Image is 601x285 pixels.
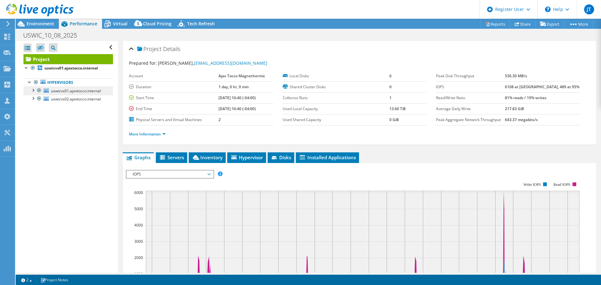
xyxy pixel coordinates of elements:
label: Average Daily Write [436,106,505,112]
text: 5000 [134,206,143,211]
span: JT [584,4,594,14]
label: Start Time [129,95,218,101]
span: Details [163,45,180,53]
label: Used Shared Capacity [283,117,389,123]
a: uswicvs02.ajaxtocco.internal [23,95,113,103]
a: [EMAIL_ADDRESS][DOMAIN_NAME] [194,60,267,66]
text: 2000 [134,255,143,260]
text: 1000 [134,271,143,277]
b: 217.83 GiB [505,106,524,111]
label: Used Local Capacity [283,106,389,112]
label: Shared Cluster Disks [283,84,389,90]
b: 81% reads / 19% writes [505,95,547,100]
b: 0 GiB [389,117,399,122]
text: Write IOPS [523,182,541,187]
span: Installed Applications [299,154,356,160]
b: 1 [389,95,392,100]
label: IOPS [436,84,505,90]
span: Disks [271,154,291,160]
b: [DATE] 16:40 (-04:00) [218,95,256,100]
label: Account [129,73,218,79]
a: uswicvs01.ajaxtocco.internal [23,87,113,95]
b: 643.37 megabits/s [505,117,538,122]
b: 1 day, 0 hr, 0 min [218,84,249,89]
b: 6108 at [GEOGRAPHIC_DATA], 489 at 95% [505,84,579,89]
span: Tech Refresh [187,21,215,27]
svg: \n [545,7,551,12]
span: Servers [159,154,184,160]
a: Reports [480,19,510,29]
b: uswicvs01.ajaxtocco.internal [44,65,98,71]
text: 4000 [134,222,143,228]
span: IOPS [130,170,210,178]
b: 536.30 MB/s [505,73,527,79]
a: uswicvs01.ajaxtocco.internal [23,64,113,72]
label: Physical Servers and Virtual Machines [129,117,218,123]
b: [DATE] 16:40 (-04:00) [218,106,256,111]
span: Hypervisor [230,154,263,160]
label: Collector Runs [283,95,389,101]
a: Export [535,19,564,29]
b: 0 [389,84,392,89]
text: 6000 [134,190,143,195]
a: Project Notes [36,276,73,284]
a: 2 [17,276,36,284]
a: Share [510,19,536,29]
span: Virtual [113,21,127,27]
a: Hypervisors [23,79,113,87]
label: Peak Aggregate Network Throughput [436,117,505,123]
span: uswicvs02.ajaxtocco.internal [51,96,101,102]
span: Environment [27,21,54,27]
b: 2 [218,117,221,122]
text: 3000 [134,239,143,244]
a: More Information [129,131,166,137]
label: Duration [129,84,218,90]
span: Project [137,46,162,52]
a: More [564,19,593,29]
b: 13.60 TiB [389,106,406,111]
span: Cloud Pricing [143,21,172,27]
span: [PERSON_NAME], [158,60,267,66]
label: End Time [129,106,218,112]
text: Read IOPS [554,182,571,187]
h1: USWIC_10_08_2025 [20,32,87,39]
a: Project [23,54,113,64]
label: Local Disks [283,73,389,79]
span: Graphs [126,154,151,160]
b: 6 [389,73,392,79]
label: Read/Write Ratio [436,95,505,101]
span: Performance [70,21,97,27]
span: Inventory [192,154,223,160]
label: Peak Disk Throughput [436,73,505,79]
b: Ajax Tocco Magnethermic [218,73,265,79]
span: uswicvs01.ajaxtocco.internal [51,88,101,94]
label: Prepared for: [129,60,157,66]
